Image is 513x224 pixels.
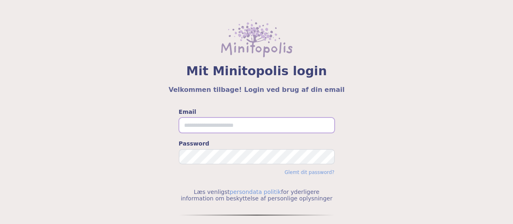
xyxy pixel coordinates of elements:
label: Email [179,108,335,116]
label: Password [179,139,335,148]
a: Glemt dit password? [284,170,334,175]
span: Mit Minitopolis login [19,64,494,78]
h5: Velkommen tilbage! Login ved brug af din email [19,85,494,95]
p: Læs venligst for yderligere information om beskyttelse af personlige oplysninger [179,189,335,202]
a: persondata politik [230,189,281,195]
